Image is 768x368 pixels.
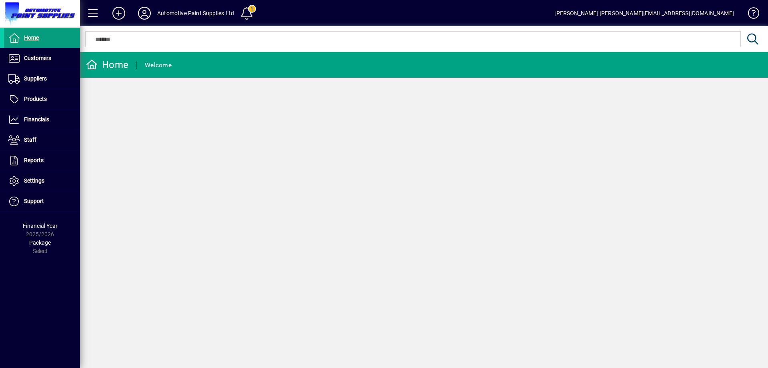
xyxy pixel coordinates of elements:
[23,223,58,229] span: Financial Year
[24,75,47,82] span: Suppliers
[24,116,49,123] span: Financials
[4,69,80,89] a: Suppliers
[106,6,132,20] button: Add
[145,59,172,72] div: Welcome
[157,7,234,20] div: Automotive Paint Supplies Ltd
[554,7,734,20] div: [PERSON_NAME] [PERSON_NAME][EMAIL_ADDRESS][DOMAIN_NAME]
[24,177,44,184] span: Settings
[4,89,80,109] a: Products
[24,157,44,163] span: Reports
[24,55,51,61] span: Customers
[24,34,39,41] span: Home
[4,191,80,211] a: Support
[4,171,80,191] a: Settings
[4,110,80,130] a: Financials
[4,48,80,68] a: Customers
[86,58,128,71] div: Home
[4,130,80,150] a: Staff
[742,2,758,28] a: Knowledge Base
[132,6,157,20] button: Profile
[24,96,47,102] span: Products
[29,239,51,246] span: Package
[4,151,80,171] a: Reports
[24,137,36,143] span: Staff
[24,198,44,204] span: Support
